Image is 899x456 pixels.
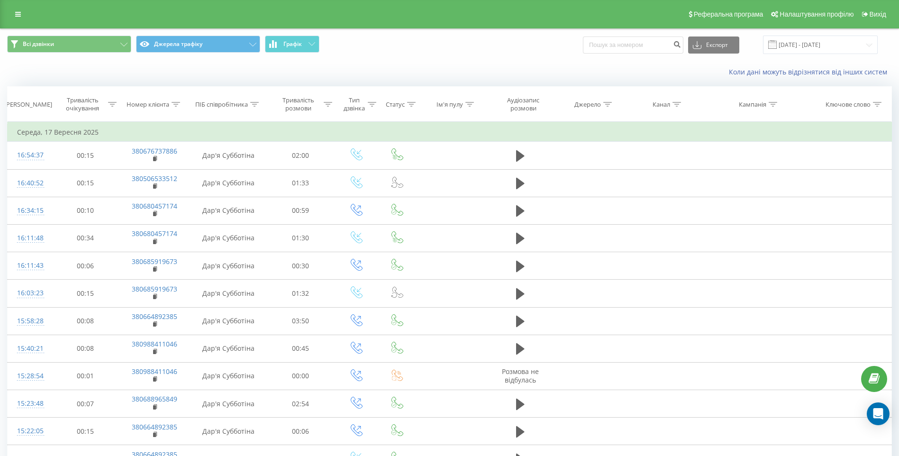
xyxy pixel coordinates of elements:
div: 15:22:05 [17,422,42,440]
td: Дар'я Субботіна [190,307,266,335]
div: 16:54:37 [17,146,42,164]
a: 380688965849 [132,394,177,403]
td: 01:32 [266,280,335,307]
button: Джерела трафіку [136,36,260,53]
div: 15:28:54 [17,367,42,385]
div: Номер клієнта [127,100,169,109]
td: 00:07 [51,390,119,418]
div: 16:11:43 [17,256,42,275]
td: 00:06 [266,418,335,445]
td: 00:08 [51,335,119,362]
td: 00:59 [266,197,335,224]
span: Графік [283,41,302,47]
td: 00:08 [51,307,119,335]
td: Дар'я Субботіна [190,169,266,197]
a: 380988411046 [132,339,177,348]
a: 380664892385 [132,312,177,321]
a: 380664892385 [132,422,177,431]
td: 00:15 [51,169,119,197]
div: 16:03:23 [17,284,42,302]
div: 16:40:52 [17,174,42,192]
span: Розмова не відбулась [502,367,539,384]
div: Джерело [574,100,601,109]
div: [PERSON_NAME] [4,100,52,109]
td: 00:10 [51,197,119,224]
td: Середа, 17 Вересня 2025 [8,123,892,142]
input: Пошук за номером [583,36,683,54]
div: Кампанія [739,100,766,109]
td: 00:15 [51,418,119,445]
td: 01:33 [266,169,335,197]
span: Всі дзвінки [23,40,54,48]
td: 00:00 [266,362,335,390]
td: 01:30 [266,224,335,252]
div: 16:11:48 [17,229,42,247]
td: 02:54 [266,390,335,418]
td: 00:15 [51,142,119,169]
div: Канал [653,100,670,109]
a: 380988411046 [132,367,177,376]
td: 00:30 [266,252,335,280]
div: ПІБ співробітника [195,100,248,109]
td: 00:01 [51,362,119,390]
td: 00:34 [51,224,119,252]
button: Графік [265,36,319,53]
div: Ім'я пулу [436,100,463,109]
a: 380685919673 [132,284,177,293]
div: Ключове слово [826,100,871,109]
span: Реферальна програма [694,10,763,18]
button: Експорт [688,36,739,54]
div: Тривалість очікування [59,96,106,112]
button: Всі дзвінки [7,36,131,53]
span: Налаштування профілю [780,10,854,18]
td: Дар'я Субботіна [190,224,266,252]
div: Тип дзвінка [343,96,365,112]
div: Open Intercom Messenger [867,402,890,425]
div: 16:34:15 [17,201,42,220]
td: 02:00 [266,142,335,169]
div: 15:58:28 [17,312,42,330]
td: Дар'я Субботіна [190,197,266,224]
a: 380680457174 [132,229,177,238]
td: 00:45 [266,335,335,362]
div: 15:23:48 [17,394,42,413]
td: Дар'я Субботіна [190,390,266,418]
td: 00:15 [51,280,119,307]
td: Дар'я Субботіна [190,142,266,169]
a: 380676737886 [132,146,177,155]
td: 00:06 [51,252,119,280]
td: Дар'я Субботіна [190,280,266,307]
span: Вихід [870,10,886,18]
div: Статус [386,100,405,109]
td: Дар'я Субботіна [190,418,266,445]
a: 380680457174 [132,201,177,210]
td: Дар'я Субботіна [190,252,266,280]
div: Аудіозапис розмови [496,96,551,112]
td: Дар'я Субботіна [190,335,266,362]
td: 03:50 [266,307,335,335]
a: 380506533512 [132,174,177,183]
div: Тривалість розмови [275,96,321,112]
td: Дар'я Субботіна [190,362,266,390]
a: Коли дані можуть відрізнятися вiд інших систем [729,67,892,76]
div: 15:40:21 [17,339,42,358]
a: 380685919673 [132,257,177,266]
